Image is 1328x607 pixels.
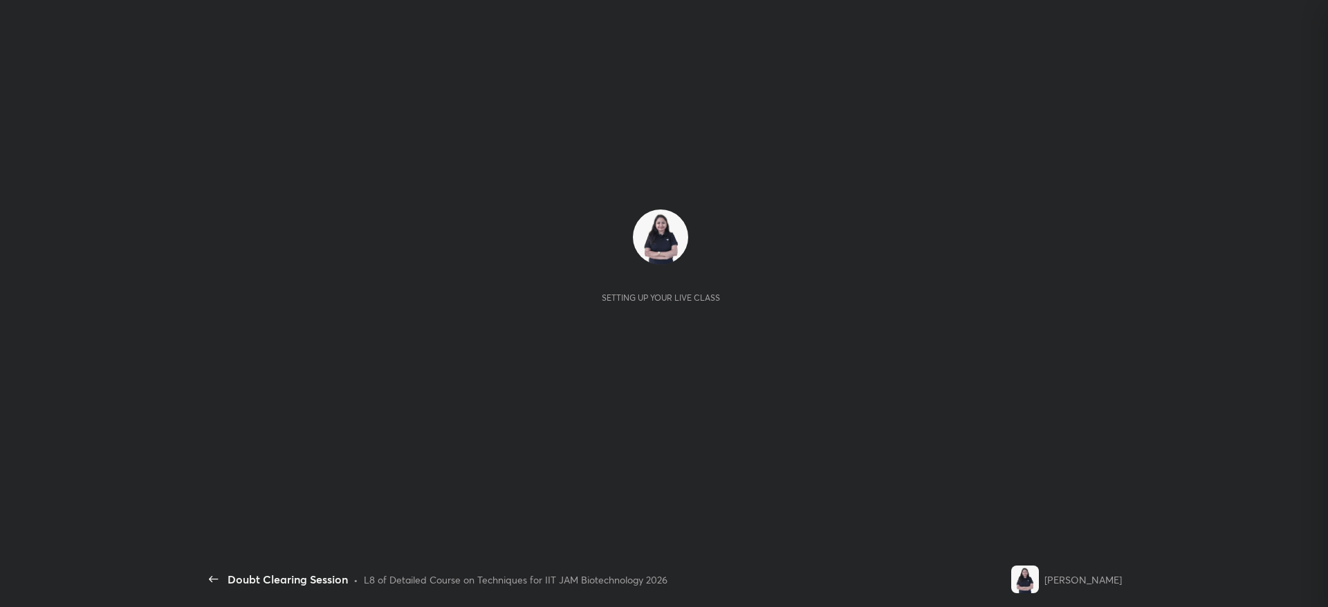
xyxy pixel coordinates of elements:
div: L8 of Detailed Course on Techniques for IIT JAM Biotechnology 2026 [364,572,667,587]
div: • [353,572,358,587]
div: Setting up your live class [602,292,720,303]
img: 39815340dd53425cbc7980211086e2fd.jpg [633,209,688,265]
div: Doubt Clearing Session [228,571,348,588]
img: 39815340dd53425cbc7980211086e2fd.jpg [1011,566,1039,593]
div: [PERSON_NAME] [1044,572,1122,587]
